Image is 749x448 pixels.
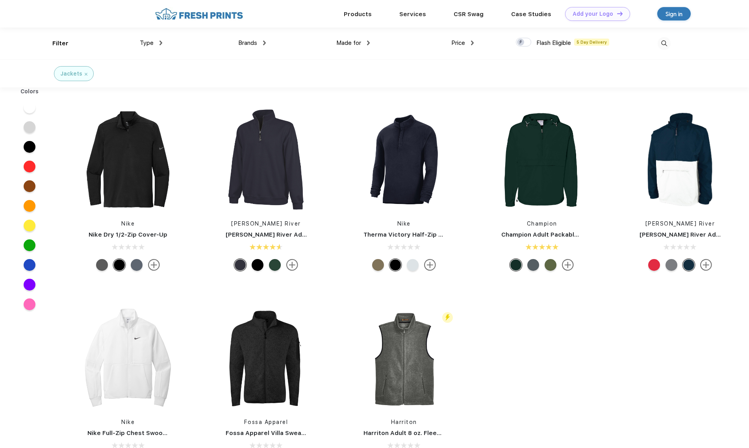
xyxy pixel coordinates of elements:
a: Nike [121,220,135,227]
a: Nike Dry 1/2-Zip Cover-Up [89,231,167,238]
img: desktop_search.svg [658,37,671,50]
img: fo%20logo%202.webp [153,7,245,21]
div: Colors [15,87,45,96]
img: DT [617,11,623,16]
div: Navy Heather [131,259,143,271]
a: Harriton Adult 8 oz. Fleece Vest [363,429,460,437]
img: func=resize&h=266 [214,107,319,212]
span: Type [140,39,154,46]
img: func=resize&h=266 [628,107,732,212]
div: Olive Grn Camo [545,259,556,271]
div: Black [252,259,263,271]
img: func=resize&h=266 [352,107,456,212]
a: Services [399,11,426,18]
img: dropdown.png [471,41,474,45]
a: Fossa Apparel [244,419,288,425]
a: [PERSON_NAME] River [645,220,715,227]
img: func=resize&h=266 [489,107,594,212]
div: Jackets [60,70,82,78]
div: Obsidian Black [389,259,401,271]
a: [PERSON_NAME] River [231,220,301,227]
img: more.svg [562,259,574,271]
div: Navy [234,259,246,271]
a: Products [344,11,372,18]
div: Navy-White [683,259,695,271]
img: dropdown.png [159,41,162,45]
span: Flash Eligible [536,39,571,46]
a: Champion Adult Packable Anorak 1/4 Zip Jacket [501,231,645,238]
a: Nike [121,419,135,425]
div: Grey-White [666,259,677,271]
a: Nike [397,220,411,227]
span: Price [451,39,465,46]
a: [PERSON_NAME] River Adult Crosswind Quarter Zip Sweatshirt [226,231,415,238]
span: Brands [238,39,257,46]
div: Red-Royal [648,259,660,271]
a: CSR Swag [454,11,484,18]
div: Forest [269,259,281,271]
img: func=resize&h=266 [352,305,456,410]
img: more.svg [148,259,160,271]
a: Fossa Apparel Villa Sweater Fleece Jacket [226,429,355,437]
div: Concrete Camo [527,259,539,271]
div: Black Heather [96,259,108,271]
img: more.svg [424,259,436,271]
img: more.svg [700,259,712,271]
a: Nike Full-Zip Chest Swoosh Jacket [87,429,192,437]
img: more.svg [286,259,298,271]
img: func=resize&h=266 [76,107,180,212]
div: Medium Olive Black [372,259,384,271]
div: Sky Grey Black [407,259,419,271]
div: Dark Green [510,259,522,271]
img: dropdown.png [263,41,266,45]
img: func=resize&h=266 [214,305,319,410]
img: dropdown.png [367,41,370,45]
div: Black [113,259,125,271]
a: Therma Victory Half-Zip Pullover [363,231,463,238]
img: filter_cancel.svg [85,73,87,76]
img: func=resize&h=266 [76,305,180,410]
span: Made for [336,39,361,46]
div: Filter [52,39,69,48]
a: Champion [527,220,557,227]
a: Harriton [391,419,417,425]
div: Sign in [666,9,682,19]
a: Sign in [657,7,691,20]
div: Add your Logo [573,11,613,17]
img: flash_active_toggle.svg [442,312,453,323]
